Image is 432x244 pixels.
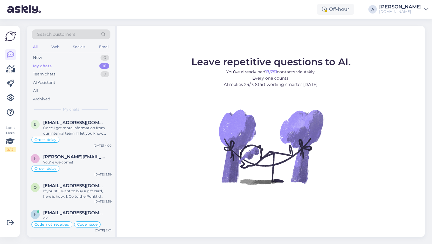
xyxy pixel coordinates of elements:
span: k [34,156,37,161]
div: 2 / 3 [5,147,16,152]
div: Archived [33,96,50,102]
span: Order_delay [34,138,56,142]
p: You’ve already had contacts via Askly. Every one counts. AI replies 24/7. Start working smarter [... [191,69,351,88]
span: Leave repetitive questions to AI. [191,56,351,68]
div: 0 [100,55,109,61]
div: You're welcome! [43,160,112,165]
span: e [34,122,36,127]
div: ok [43,215,112,221]
div: [PERSON_NAME] [379,5,422,9]
div: All [32,43,39,51]
span: k [34,212,37,217]
span: Code_issue [77,223,97,226]
div: If you still want to buy a gift card, here is how: 1. Go to the Punktid website. 2. Find the gift... [43,188,112,199]
span: ovutafrancis@gmail.com [43,183,106,188]
div: 16 [99,63,109,69]
div: 0 [100,71,109,77]
span: Search customers [37,31,75,38]
div: Once I get more information from our internal team I'll let you know immediately. [43,125,112,136]
div: Team chats [33,71,55,77]
div: AI Assistant [33,80,55,86]
div: [DATE] 4:00 [94,143,112,148]
span: o [34,185,37,190]
div: [DATE] 3:59 [94,172,112,177]
div: [DATE] 2:01 [95,228,112,233]
span: kenneth.looper1@gmail.com [43,154,106,160]
div: All [33,88,38,94]
a: [PERSON_NAME][DOMAIN_NAME] [379,5,428,14]
div: Web [50,43,61,51]
div: My chats [33,63,52,69]
span: kallekenk1@outlook.com [43,210,106,215]
span: My chats [63,107,79,112]
img: Askly Logo [5,31,16,42]
b: 17,751 [265,69,277,75]
div: New [33,55,42,61]
span: Code_not_received [34,223,69,226]
div: [DATE] 3:59 [94,199,112,204]
div: [DOMAIN_NAME] [379,9,422,14]
img: No Chat active [217,93,325,201]
div: Socials [72,43,86,51]
span: Order_delay [34,167,56,170]
span: elvi.larka@gmail.com [43,120,106,125]
div: Off-hour [317,4,354,15]
div: Look Here [5,125,16,152]
div: Email [98,43,110,51]
div: A [368,5,377,14]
